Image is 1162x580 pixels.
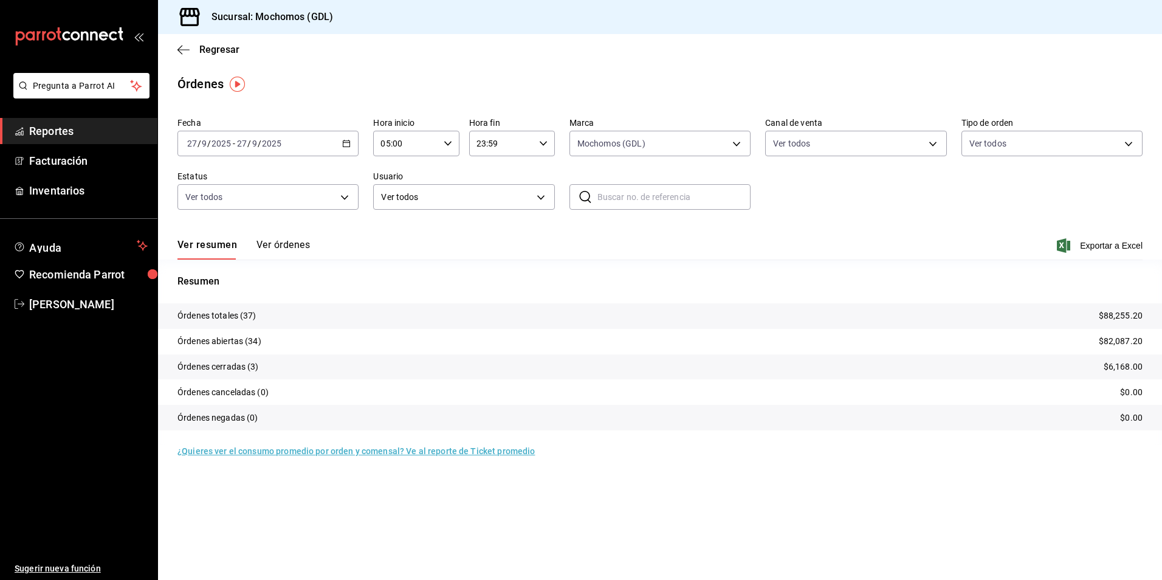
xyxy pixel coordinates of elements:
span: Mochomos (GDL) [577,137,645,150]
p: $88,255.20 [1099,309,1143,322]
span: Reportes [29,123,148,139]
span: Ayuda [29,238,132,253]
span: Ver todos [185,191,222,203]
span: Recomienda Parrot [29,266,148,283]
p: $0.00 [1120,412,1143,424]
span: Inventarios [29,182,148,199]
button: Regresar [177,44,239,55]
button: Ver órdenes [256,239,310,260]
label: Fecha [177,119,359,127]
span: Regresar [199,44,239,55]
p: Resumen [177,274,1143,289]
span: / [198,139,201,148]
h3: Sucursal: Mochomos (GDL) [202,10,333,24]
span: / [207,139,211,148]
p: $82,087.20 [1099,335,1143,348]
span: Facturación [29,153,148,169]
span: Ver todos [969,137,1006,150]
a: ¿Quieres ver el consumo promedio por orden y comensal? Ve al reporte de Ticket promedio [177,446,535,456]
span: / [247,139,251,148]
span: [PERSON_NAME] [29,296,148,312]
input: -- [236,139,247,148]
input: -- [201,139,207,148]
span: Ver todos [773,137,810,150]
span: - [233,139,235,148]
p: $6,168.00 [1104,361,1143,373]
p: $0.00 [1120,386,1143,399]
input: ---- [261,139,282,148]
span: Pregunta a Parrot AI [33,80,131,92]
button: open_drawer_menu [134,32,143,41]
p: Órdenes abiertas (34) [177,335,261,348]
span: / [258,139,261,148]
input: ---- [211,139,232,148]
button: Exportar a Excel [1059,238,1143,253]
img: Tooltip marker [230,77,245,92]
label: Canal de venta [765,119,946,127]
div: navigation tabs [177,239,310,260]
label: Tipo de orden [961,119,1143,127]
button: Pregunta a Parrot AI [13,73,150,98]
span: Sugerir nueva función [15,562,148,575]
div: Órdenes [177,75,224,93]
span: Ver todos [381,191,532,204]
p: Órdenes canceladas (0) [177,386,269,399]
label: Marca [569,119,751,127]
label: Usuario [373,172,554,181]
label: Hora inicio [373,119,459,127]
p: Órdenes totales (37) [177,309,256,322]
p: Órdenes cerradas (3) [177,361,259,373]
label: Estatus [177,172,359,181]
input: -- [252,139,258,148]
p: Órdenes negadas (0) [177,412,258,424]
input: Buscar no. de referencia [597,185,751,209]
button: Ver resumen [177,239,237,260]
label: Hora fin [469,119,555,127]
a: Pregunta a Parrot AI [9,88,150,101]
input: -- [187,139,198,148]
